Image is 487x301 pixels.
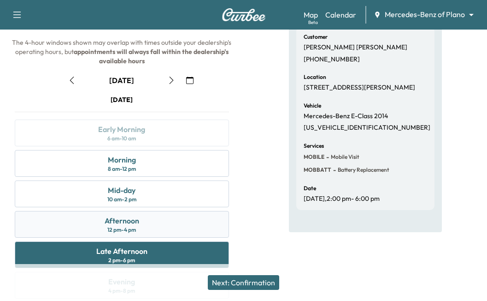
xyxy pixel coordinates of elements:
p: [DATE] , 2:00 pm - 6:00 pm [304,195,380,203]
button: Next: Confirmation [208,275,279,290]
span: Mobile Visit [329,153,359,161]
p: [STREET_ADDRESS][PERSON_NAME] [304,84,415,92]
div: [DATE] [111,95,133,104]
div: Beta [308,19,318,26]
span: Battery Replacement [336,166,389,174]
div: 8 am - 12 pm [108,165,136,173]
h6: Date [304,186,316,191]
span: MOBBATT [304,166,331,174]
img: Curbee Logo [222,8,266,21]
span: MOBILE [304,153,324,161]
h6: Vehicle [304,103,321,108]
div: Morning [108,154,136,165]
h6: Location [304,74,326,80]
p: [US_VEHICLE_IDENTIFICATION_NUMBER] [304,124,430,132]
b: appointments will always fall within the dealership's available hours [74,48,230,65]
div: Mid-day [108,185,135,196]
h6: Customer [304,34,328,40]
p: [PERSON_NAME] [PERSON_NAME] [304,43,407,52]
div: 10 am - 2 pm [107,196,136,203]
span: - [331,165,336,175]
span: Mercedes-Benz of Plano [385,9,465,20]
div: [DATE] [109,75,134,85]
h6: Services [304,143,324,149]
a: MapBeta [304,9,318,20]
span: - [324,152,329,162]
p: Mercedes-Benz E-Class 2014 [304,112,388,120]
div: Afternoon [105,215,139,226]
div: 2 pm - 6 pm [108,257,135,264]
span: The arrival window the night before the service date. The 4-hour windows shown may overlap with t... [12,11,233,65]
div: Late Afternoon [96,246,147,257]
div: 12 pm - 4 pm [107,226,136,234]
p: [PHONE_NUMBER] [304,55,360,64]
a: Calendar [325,9,356,20]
